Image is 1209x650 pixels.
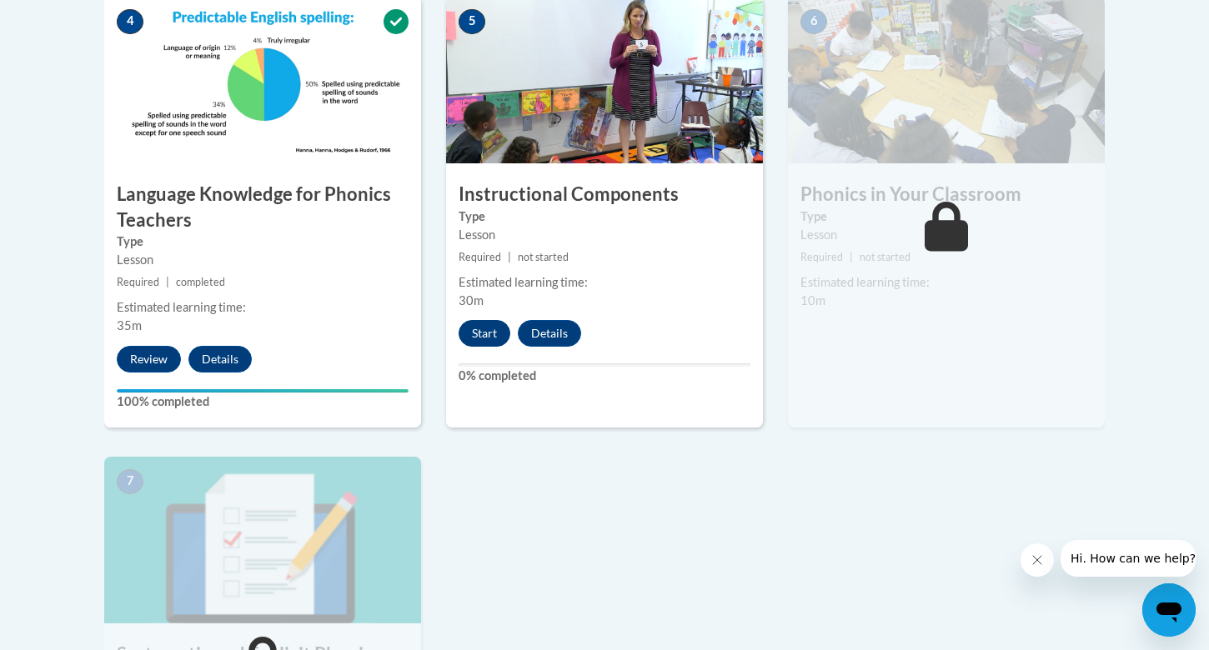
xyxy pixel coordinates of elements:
span: Required [800,251,843,263]
span: 7 [117,469,143,494]
div: Estimated learning time: [800,273,1092,292]
span: 35m [117,318,142,332]
span: 30m [459,293,484,307]
iframe: Close message [1021,543,1054,577]
button: Details [188,346,252,372]
button: Review [117,346,181,372]
button: Details [518,320,581,347]
img: Course Image [104,457,421,623]
label: 100% completed [117,392,409,411]
button: Start [459,320,510,347]
h3: Language Knowledge for Phonics Teachers [104,182,421,233]
span: Required [459,251,501,263]
span: 4 [117,9,143,34]
h3: Phonics in Your Classroom [788,182,1105,207]
span: 6 [800,9,827,34]
iframe: Message from company [1061,540,1196,577]
div: Estimated learning time: [117,298,409,317]
div: Lesson [459,226,750,244]
iframe: Button to launch messaging window [1142,583,1196,637]
span: not started [518,251,569,263]
label: Type [459,207,750,226]
span: completed [176,276,225,288]
span: | [508,251,511,263]
div: Your progress [117,389,409,392]
label: Type [117,232,409,251]
div: Lesson [800,226,1092,244]
div: Lesson [117,251,409,269]
span: | [166,276,169,288]
span: Required [117,276,159,288]
span: not started [860,251,911,263]
label: Type [800,207,1092,226]
span: 5 [459,9,485,34]
label: 0% completed [459,367,750,385]
h3: Instructional Components [446,182,763,207]
div: Estimated learning time: [459,273,750,292]
span: 10m [800,293,825,307]
span: | [850,251,853,263]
